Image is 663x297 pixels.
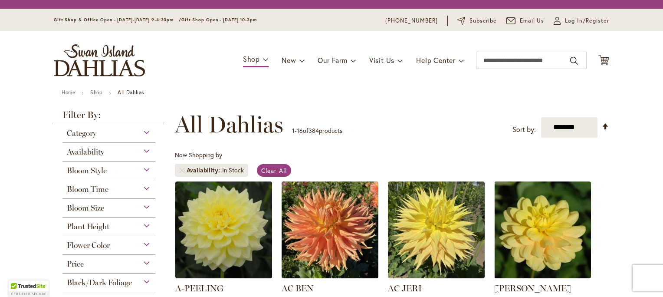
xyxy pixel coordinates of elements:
[179,168,184,173] a: Remove Availability In Stock
[175,151,222,159] span: Now Shopping by
[175,112,283,138] span: All Dahlias
[181,17,257,23] span: Gift Shop Open - [DATE] 10-3pm
[369,56,394,65] span: Visit Us
[494,272,591,280] a: AHOY MATEY
[282,283,314,294] a: AC BEN
[54,44,145,76] a: store logo
[457,16,497,25] a: Subscribe
[67,259,84,269] span: Price
[282,272,378,280] a: AC BEN
[570,54,578,68] button: Search
[175,272,272,280] a: A-Peeling
[520,16,545,25] span: Email Us
[67,166,107,175] span: Bloom Style
[187,166,222,175] span: Availability
[67,129,96,138] span: Category
[54,17,181,23] span: Gift Shop & Office Open - [DATE]-[DATE] 9-4:30pm /
[385,16,438,25] a: [PHONE_NUMBER]
[282,181,378,278] img: AC BEN
[512,122,536,138] label: Sort by:
[222,166,244,175] div: In Stock
[494,181,591,278] img: AHOY MATEY
[388,181,485,278] img: AC Jeri
[257,164,291,177] a: Clear All
[309,126,319,135] span: 384
[292,126,295,135] span: 1
[469,16,497,25] span: Subscribe
[565,16,609,25] span: Log In/Register
[282,56,296,65] span: New
[67,278,132,287] span: Black/Dark Foliage
[388,283,422,294] a: AC JERI
[67,241,110,250] span: Flower Color
[9,280,49,297] div: TrustedSite Certified
[297,126,303,135] span: 16
[67,203,104,213] span: Bloom Size
[388,272,485,280] a: AC Jeri
[554,16,609,25] a: Log In/Register
[67,185,108,194] span: Bloom Time
[506,16,545,25] a: Email Us
[175,181,272,278] img: A-Peeling
[90,89,102,96] a: Shop
[67,222,109,231] span: Plant Height
[243,54,260,63] span: Shop
[261,166,287,175] span: Clear All
[67,147,104,157] span: Availability
[318,56,347,65] span: Our Farm
[118,89,144,96] strong: All Dahlias
[175,283,223,294] a: A-PEELING
[54,110,164,124] strong: Filter By:
[494,283,571,294] a: [PERSON_NAME]
[292,124,342,138] p: - of products
[416,56,456,65] span: Help Center
[62,89,75,96] a: Home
